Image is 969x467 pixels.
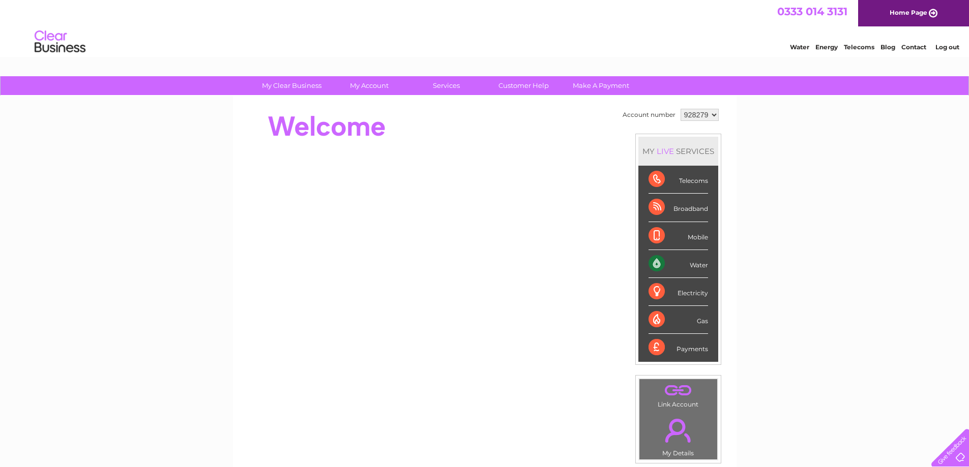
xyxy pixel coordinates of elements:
[250,76,334,95] a: My Clear Business
[935,43,959,51] a: Log out
[482,76,566,95] a: Customer Help
[649,306,708,334] div: Gas
[639,379,718,411] td: Link Account
[559,76,643,95] a: Make A Payment
[815,43,838,51] a: Energy
[649,194,708,222] div: Broadband
[649,334,708,361] div: Payments
[638,137,718,166] div: MY SERVICES
[649,250,708,278] div: Water
[642,413,715,448] a: .
[649,166,708,194] div: Telecoms
[901,43,926,51] a: Contact
[327,76,411,95] a: My Account
[844,43,874,51] a: Telecoms
[34,26,86,57] img: logo.png
[620,106,678,123] td: Account number
[649,222,708,250] div: Mobile
[639,410,718,460] td: My Details
[655,146,676,156] div: LIVE
[790,43,809,51] a: Water
[880,43,895,51] a: Blog
[649,278,708,306] div: Electricity
[404,76,488,95] a: Services
[642,382,715,399] a: .
[245,6,725,49] div: Clear Business is a trading name of Verastar Limited (registered in [GEOGRAPHIC_DATA] No. 3667643...
[777,5,847,18] a: 0333 014 3131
